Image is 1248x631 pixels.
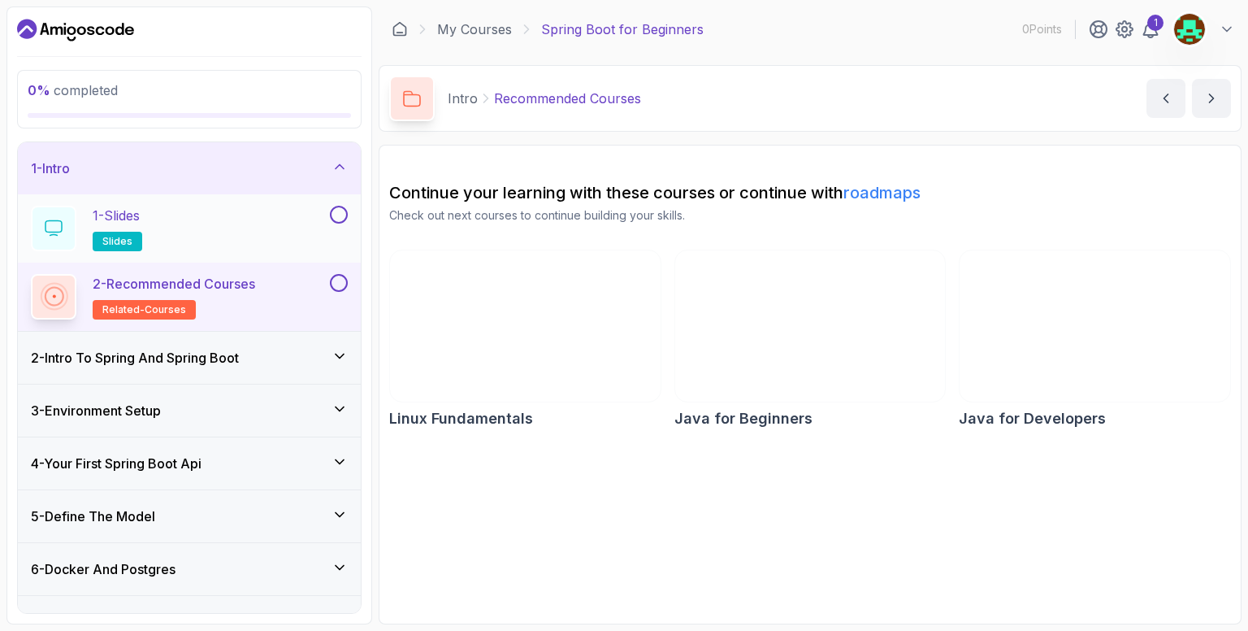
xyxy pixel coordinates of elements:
span: 0 % [28,82,50,98]
a: Dashboard [17,17,134,43]
h3: 1 - Intro [31,159,70,178]
p: 0 Points [1022,21,1062,37]
h3: 4 - Your First Spring Boot Api [31,454,201,473]
button: 2-Recommended Coursesrelated-courses [31,274,348,320]
p: Recommended Courses [494,89,641,108]
button: 4-Your First Spring Boot Api [18,437,361,490]
div: 1 [1147,15,1163,31]
button: next content [1192,79,1231,118]
h3: 3 - Environment Setup [31,401,161,420]
h2: Continue your learning with these courses or continue with [389,181,1231,204]
span: completed [28,82,118,98]
img: Linux Fundamentals card [390,250,661,402]
button: 1-Slidesslides [31,206,348,251]
a: roadmaps [843,183,921,202]
span: slides [102,235,132,248]
button: 6-Docker And Postgres [18,543,361,595]
button: 1-Intro [18,142,361,194]
a: Java for Beginners cardJava for Beginners [674,250,947,430]
button: previous content [1146,79,1185,118]
img: Java for Beginners card [675,250,946,402]
img: Java for Developers card [960,250,1230,402]
a: Java for Developers cardJava for Developers [959,250,1231,430]
button: 2-Intro To Spring And Spring Boot [18,332,361,384]
p: Intro [448,89,478,108]
span: related-courses [102,303,186,316]
button: user profile image [1173,13,1235,46]
h2: Java for Developers [959,407,1106,430]
a: Linux Fundamentals cardLinux Fundamentals [389,250,661,430]
a: 1 [1141,20,1160,39]
h3: 5 - Define The Model [31,507,155,526]
p: Spring Boot for Beginners [541,20,704,39]
button: 5-Define The Model [18,490,361,542]
button: 3-Environment Setup [18,385,361,437]
p: Check out next courses to continue building your skills. [389,207,1231,224]
h2: Linux Fundamentals [389,407,533,430]
a: My Courses [437,20,512,39]
img: user profile image [1174,14,1205,45]
h2: Java for Beginners [674,407,812,430]
h3: 2 - Intro To Spring And Spring Boot [31,348,239,368]
h3: 6 - Docker And Postgres [31,559,175,579]
p: 1 - Slides [93,206,140,225]
p: 2 - Recommended Courses [93,274,255,294]
a: Dashboard [392,21,408,37]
